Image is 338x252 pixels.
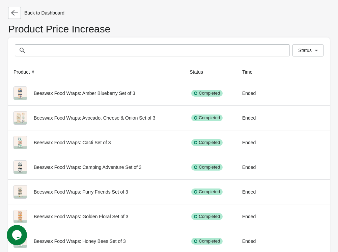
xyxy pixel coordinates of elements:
h1: Product Price Increase [8,26,330,37]
div: Beeswax Food Wraps: Cacti Set of 3 [13,136,179,149]
div: Completed [191,213,223,220]
div: Completed [191,115,223,121]
button: Product [11,66,39,78]
div: Beeswax Food Wraps: Furry Friends Set of 3 [13,185,179,199]
div: Beeswax Food Wraps: Honey Bees Set of 3 [13,234,179,248]
div: Completed [191,164,223,171]
div: Ended [242,210,263,223]
div: Ended [242,160,263,174]
div: Beeswax Food Wraps: Golden Floral Set of 3 [13,210,179,223]
div: Beeswax Food Wraps: Avocado, Cheese & Onion Set of 3 [13,111,179,125]
iframe: chat widget [7,225,28,245]
button: Time [240,66,262,78]
div: Completed [191,139,223,146]
div: Completed [191,90,223,97]
div: Beeswax Food Wraps: Camping Adventure Set of 3 [13,160,179,174]
div: Completed [191,188,223,195]
div: Ended [242,86,263,100]
div: Completed [191,238,223,245]
button: Status [292,44,323,56]
span: Status [298,48,312,53]
div: Beeswax Food Wraps: Amber Blueberry Set of 3 [13,86,179,100]
button: Status [187,66,213,78]
div: Ended [242,136,263,149]
div: Ended [242,185,263,199]
div: Ended [242,234,263,248]
div: Back to Dashboard [8,7,330,19]
div: Ended [242,111,263,125]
